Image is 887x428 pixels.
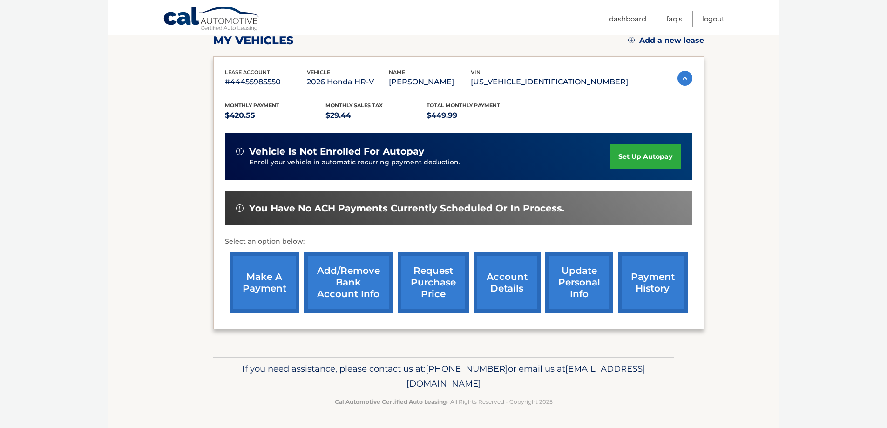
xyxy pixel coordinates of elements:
img: accordion-active.svg [677,71,692,86]
span: lease account [225,69,270,75]
span: vehicle [307,69,330,75]
p: Enroll your vehicle in automatic recurring payment deduction. [249,157,610,168]
a: Logout [702,11,724,27]
a: make a payment [230,252,299,313]
span: vehicle is not enrolled for autopay [249,146,424,157]
span: name [389,69,405,75]
img: add.svg [628,37,635,43]
p: [PERSON_NAME] [389,75,471,88]
h2: my vehicles [213,34,294,48]
span: [PHONE_NUMBER] [426,363,508,374]
a: Cal Automotive [163,6,261,33]
p: If you need assistance, please contact us at: or email us at [219,361,668,391]
span: [EMAIL_ADDRESS][DOMAIN_NAME] [406,363,645,389]
a: set up autopay [610,144,681,169]
p: $29.44 [325,109,427,122]
span: Monthly Payment [225,102,279,109]
a: account details [474,252,541,313]
p: #44455985550 [225,75,307,88]
a: Add/Remove bank account info [304,252,393,313]
p: Select an option below: [225,236,692,247]
a: FAQ's [666,11,682,27]
a: request purchase price [398,252,469,313]
p: - All Rights Reserved - Copyright 2025 [219,397,668,407]
span: Total Monthly Payment [427,102,500,109]
p: $449.99 [427,109,528,122]
a: update personal info [545,252,613,313]
p: 2026 Honda HR-V [307,75,389,88]
a: payment history [618,252,688,313]
img: alert-white.svg [236,148,244,155]
a: Add a new lease [628,36,704,45]
span: Monthly sales Tax [325,102,383,109]
p: [US_VEHICLE_IDENTIFICATION_NUMBER] [471,75,628,88]
p: $420.55 [225,109,326,122]
strong: Cal Automotive Certified Auto Leasing [335,398,447,405]
a: Dashboard [609,11,646,27]
img: alert-white.svg [236,204,244,212]
span: You have no ACH payments currently scheduled or in process. [249,203,564,214]
span: vin [471,69,481,75]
